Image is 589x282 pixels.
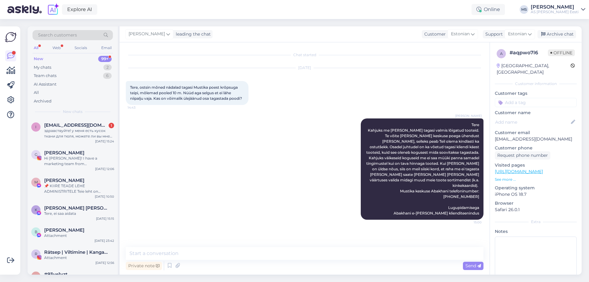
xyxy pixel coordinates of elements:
div: All [34,90,39,96]
span: Tere, ostsin mõned nädalad tagasi Mustika poest krõpsuga teipi, mõlemad pooled 10 m. Nüüd aga sel... [130,85,242,101]
span: [PERSON_NAME] [455,114,482,118]
span: 9 [35,274,37,278]
div: Request phone number [495,151,550,160]
span: Gian Franco Serrudo [44,150,84,156]
span: R [35,252,37,256]
p: Notes [495,228,577,235]
span: #93ye1vzt [44,272,67,277]
span: Rätsep | Viltimine | Kangastelgedel kudumine [44,249,108,255]
div: 📌 KIIRE TEADE LEHE ADMINISTRITELE Teie leht on rikkunud Meta kogukonna juhiseid ja reklaamipoliit... [44,183,114,194]
div: здравствуйте! у меня есть кусок ткани для тюля, можете ли вы мне сшить тюль? [44,128,114,139]
p: Customer email [495,129,577,136]
div: Extra [495,219,577,225]
img: Askly Logo [5,31,17,43]
span: Tere Kahjuks me [PERSON_NAME] tagasi valmis lõigatud tooteid. Te võite [PERSON_NAME] keskuse poeg... [366,122,480,215]
span: В [35,230,37,234]
span: Karl Eik Rebane [44,205,108,211]
span: 14:43 [128,105,151,110]
span: i [35,125,37,129]
p: See more ... [495,177,577,182]
span: Estonian [451,31,470,37]
div: MS [520,5,528,14]
span: [PERSON_NAME] [129,31,165,37]
span: Send [465,263,481,268]
span: G [35,152,37,157]
div: Customer information [495,81,577,87]
div: Hi [PERSON_NAME]! I have a marketing team from [GEOGRAPHIC_DATA] ready to help you. If you are in... [44,156,114,167]
div: [PERSON_NAME] [531,5,579,10]
div: [DATE] 12:06 [95,167,114,171]
div: [GEOGRAPHIC_DATA], [GEOGRAPHIC_DATA] [497,63,571,75]
div: [DATE] 23:42 [94,238,114,243]
p: [EMAIL_ADDRESS][DOMAIN_NAME] [495,136,577,142]
span: M [34,180,38,184]
div: AI Assistant [34,81,56,87]
img: explore-ai [47,3,60,16]
div: Online [472,4,505,15]
div: Chat started [126,52,483,58]
span: 15:00 [459,220,482,225]
div: Customer [422,31,446,37]
span: Estonian [508,31,527,37]
span: Offline [548,49,575,56]
div: 6 [103,73,112,79]
div: Archived [34,98,52,104]
div: [DATE] [126,65,483,71]
div: My chats [34,64,51,71]
a: [PERSON_NAME]AS [PERSON_NAME] Eesti [531,5,585,14]
div: 99+ [98,56,112,62]
div: [DATE] 12:56 [95,261,114,265]
div: [DATE] 15:24 [95,139,114,144]
a: [URL][DOMAIN_NAME] [495,169,543,174]
span: Martin Eggers [44,178,84,183]
a: Explore AI [62,4,97,15]
div: [DATE] 10:50 [95,194,114,199]
div: New [34,56,43,62]
input: Add name [495,119,570,126]
div: AS [PERSON_NAME] Eesti [531,10,579,14]
span: New chats [63,109,83,114]
div: Private note [126,262,162,270]
div: Attachment [44,233,114,238]
p: Customer tags [495,90,577,97]
p: Operating system [495,185,577,191]
div: 2 [103,64,112,71]
p: Browser [495,200,577,207]
div: 1 [109,123,114,128]
span: Search customers [38,32,77,38]
div: Tere, ei saa aidata [44,211,114,216]
p: Safari 26.0.1 [495,207,577,213]
p: Visited pages [495,162,577,168]
span: a [500,51,503,56]
div: Socials [73,44,88,52]
p: Customer name [495,110,577,116]
div: [DATE] 15:15 [96,216,114,221]
div: Attachment [44,255,114,261]
div: Email [100,44,113,52]
span: Виктор Стриков [44,227,84,233]
span: K [35,207,37,212]
div: Web [51,44,62,52]
span: igozavtel@gmail.com [44,122,108,128]
div: Archive chat [537,30,576,38]
div: Support [483,31,503,37]
div: All [33,44,40,52]
div: # aqpwo7l6 [510,49,548,56]
div: leading the chat [173,31,211,37]
p: iPhone OS 18.7 [495,191,577,198]
div: Team chats [34,73,56,79]
p: Customer phone [495,145,577,151]
input: Add a tag [495,98,577,107]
